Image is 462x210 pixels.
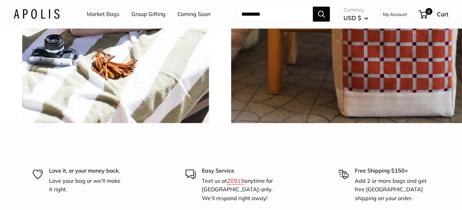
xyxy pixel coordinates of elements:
[383,10,407,18] a: My Account
[355,177,429,203] p: Add 2 or more bags and get free [GEOGRAPHIC_DATA] shipping on your order.
[14,9,60,19] img: Apolis
[313,7,330,22] button: Search
[419,9,448,20] a: 0 Cart
[49,177,124,194] p: Love your bag or we'll make it right.
[177,9,210,19] a: Coming Soon
[344,5,368,15] span: Currency
[131,9,165,19] a: Group Gifting
[202,177,276,203] p: Text us at anytime for [GEOGRAPHIC_DATA]-only. We’ll respond right away!
[344,14,361,21] span: USD $
[355,167,429,176] p: Free Shipping $150+
[236,7,313,22] input: Search...
[227,178,244,184] a: 20919
[202,167,276,176] p: Easy Service
[426,8,432,15] span: 0
[5,184,73,205] iframe: Sign Up via Text for Offers
[87,9,120,19] a: Market Bags
[49,167,124,176] p: Love it, or your money back.
[344,13,368,23] button: USD $
[437,11,448,18] span: Cart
